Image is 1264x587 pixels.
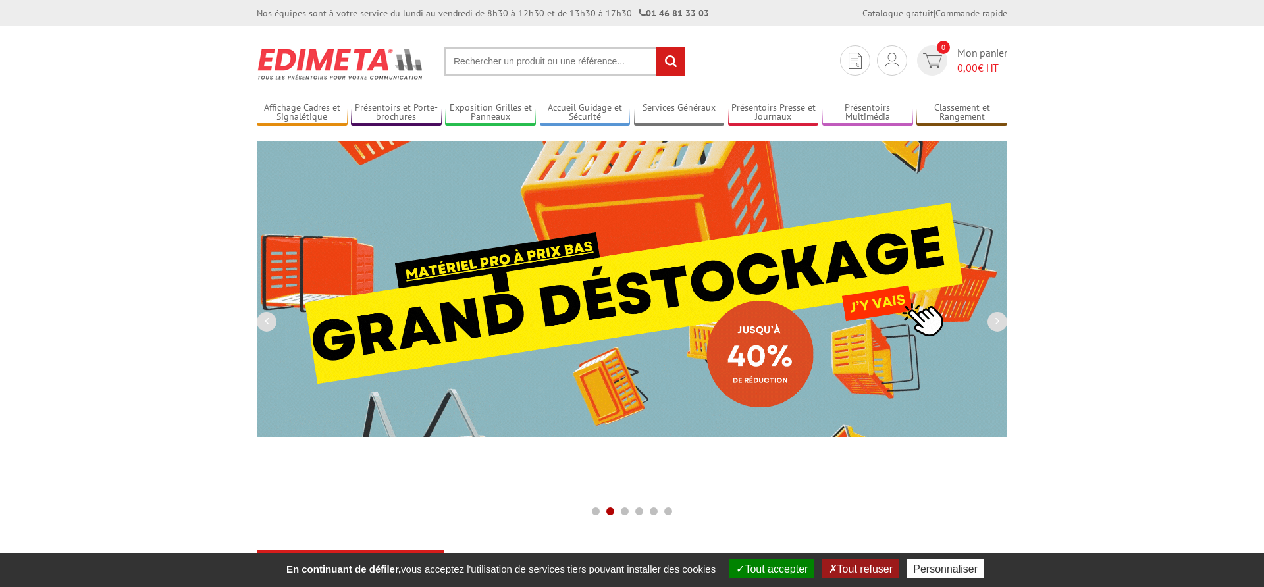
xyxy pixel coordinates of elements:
a: Accueil Guidage et Sécurité [540,102,631,124]
input: Rechercher un produit ou une référence... [444,47,685,76]
a: Catalogue gratuit [862,7,934,19]
a: Exposition Grilles et Panneaux [445,102,536,124]
div: | [862,7,1007,20]
img: devis rapide [885,53,899,68]
input: rechercher [656,47,685,76]
a: Classement et Rangement [916,102,1007,124]
a: Présentoirs et Porte-brochures [351,102,442,124]
a: Présentoirs Presse et Journaux [728,102,819,124]
a: Services Généraux [634,102,725,124]
a: devis rapide 0 Mon panier 0,00€ HT [914,45,1007,76]
img: Présentoir, panneau, stand - Edimeta - PLV, affichage, mobilier bureau, entreprise [257,39,425,88]
span: 0 [937,41,950,54]
strong: 01 46 81 33 03 [639,7,709,19]
div: Nos équipes sont à votre service du lundi au vendredi de 8h30 à 12h30 et de 13h30 à 17h30 [257,7,709,20]
button: Tout refuser [822,559,899,578]
span: vous acceptez l'utilisation de services tiers pouvant installer des cookies [280,563,722,574]
span: 0,00 [957,61,978,74]
span: € HT [957,61,1007,76]
a: Commande rapide [935,7,1007,19]
img: devis rapide [849,53,862,69]
span: Mon panier [957,45,1007,76]
img: devis rapide [923,53,942,68]
strong: En continuant de défiler, [286,563,401,574]
button: Tout accepter [729,559,814,578]
a: Affichage Cadres et Signalétique [257,102,348,124]
a: Présentoirs Multimédia [822,102,913,124]
button: Personnaliser (fenêtre modale) [907,559,984,578]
